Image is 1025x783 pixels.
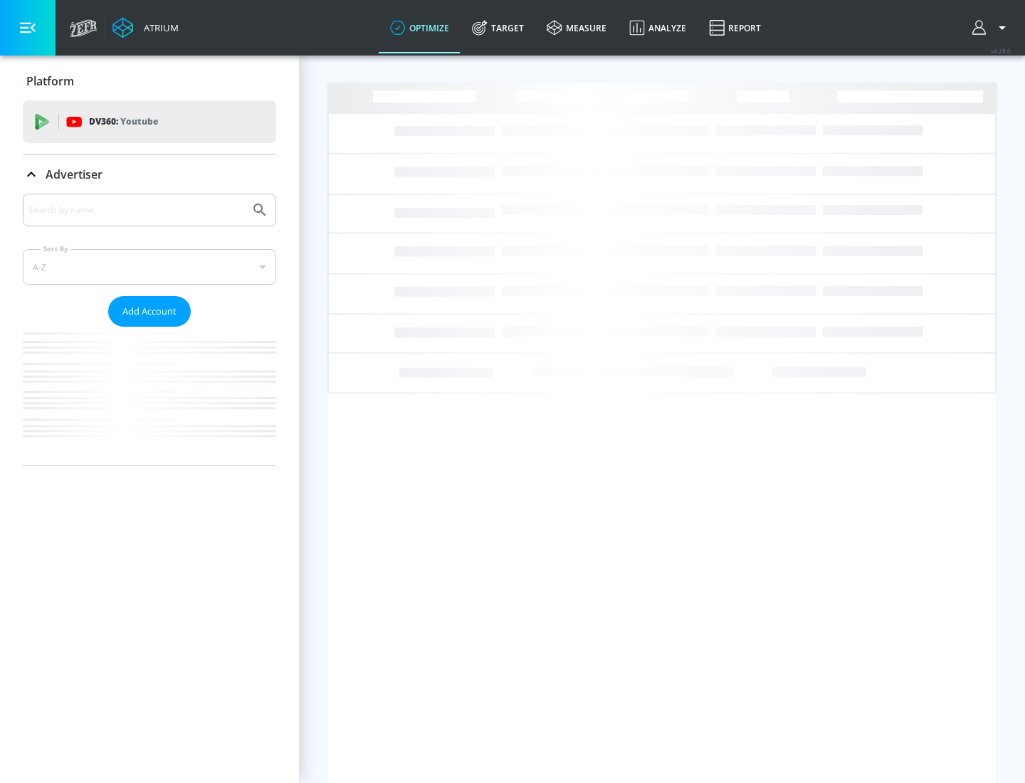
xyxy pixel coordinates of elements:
div: Advertiser [23,194,276,465]
button: Add Account [108,296,191,327]
div: A-Z [23,249,276,285]
div: Advertiser [23,154,276,194]
a: Report [698,2,772,53]
p: Advertiser [46,167,102,182]
a: measure [535,2,618,53]
p: DV360: [89,114,158,130]
div: DV360: Youtube [23,100,276,143]
a: Target [461,2,535,53]
p: Platform [26,73,74,89]
a: optimize [379,2,461,53]
p: Youtube [120,114,158,129]
span: Add Account [122,303,177,320]
div: Platform [23,61,276,101]
a: Atrium [112,17,179,38]
nav: list of Advertiser [23,327,276,465]
span: v 4.28.0 [991,47,1011,55]
a: Analyze [618,2,698,53]
div: Atrium [138,21,179,34]
label: Sort By [41,244,71,253]
input: Search by name [28,201,244,219]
